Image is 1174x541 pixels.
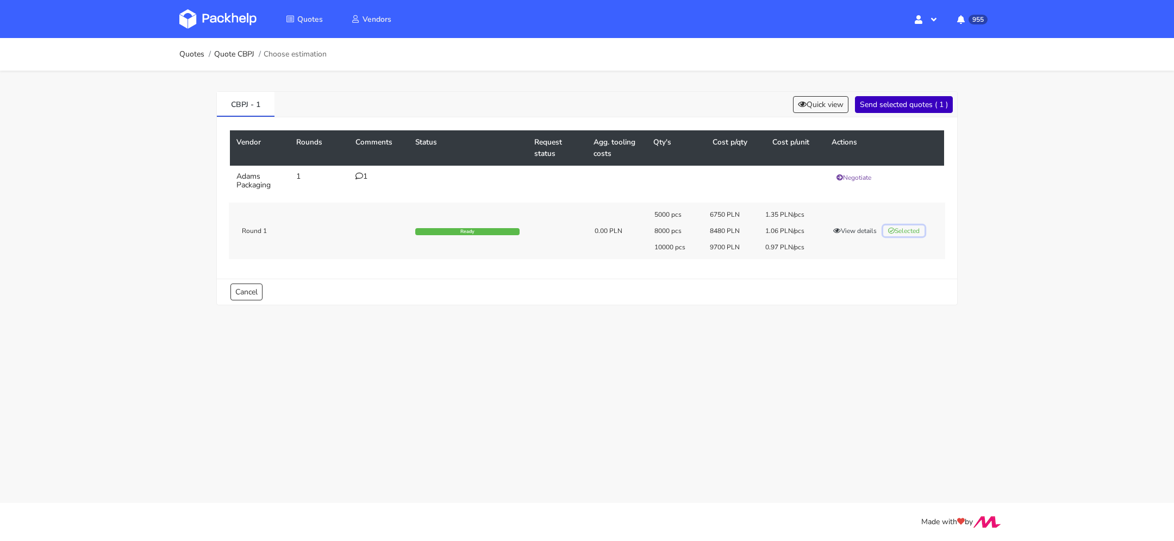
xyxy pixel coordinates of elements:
[179,43,327,65] nav: breadcrumb
[883,225,925,236] button: Selected
[338,9,404,29] a: Vendors
[758,243,813,251] div: 0.97 PLN/pcs
[355,172,402,181] div: 1
[702,243,758,251] div: 9700 PLN
[595,227,639,235] div: 0.00 PLN
[179,9,257,29] img: Dashboard
[973,516,1001,528] img: Move Closer
[825,130,944,166] th: Actions
[793,96,848,113] button: Quick view
[273,9,336,29] a: Quotes
[528,130,588,166] th: Request status
[349,130,409,166] th: Comments
[214,50,254,59] a: Quote CBPJ
[758,227,813,235] div: 1.06 PLN/pcs
[766,130,826,166] th: Cost p/unit
[647,130,707,166] th: Qty's
[969,15,988,24] span: 955
[217,92,274,116] a: CBPJ - 1
[297,14,323,24] span: Quotes
[415,228,520,236] div: Ready
[363,14,391,24] span: Vendors
[702,210,758,219] div: 6750 PLN
[647,243,702,251] div: 10000 pcs
[229,227,348,235] div: Round 1
[264,50,327,59] span: Choose estimation
[230,166,290,196] td: Adams Packaging
[290,130,349,166] th: Rounds
[230,130,944,266] table: CBPJ - 1
[832,172,876,183] button: Negotiate
[587,130,647,166] th: Agg. tooling costs
[230,130,290,166] th: Vendor
[179,50,204,59] a: Quotes
[758,210,813,219] div: 1.35 PLN/pcs
[702,227,758,235] div: 8480 PLN
[828,225,882,236] button: View details
[409,130,528,166] th: Status
[290,166,349,196] td: 1
[647,227,702,235] div: 8000 pcs
[647,210,702,219] div: 5000 pcs
[855,96,953,113] button: Send selected quotes ( 1 )
[706,130,766,166] th: Cost p/qty
[230,284,263,300] a: Cancel
[948,9,995,29] button: 955
[165,516,1009,529] div: Made with by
